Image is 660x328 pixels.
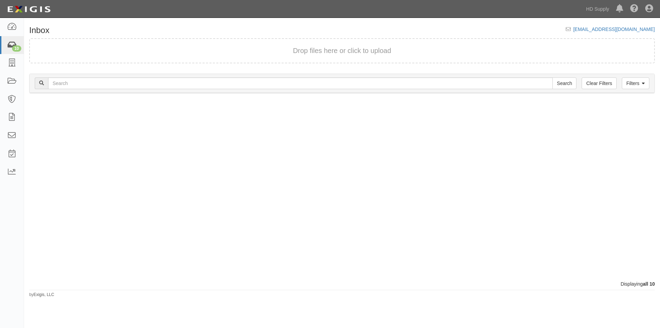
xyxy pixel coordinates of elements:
div: Displaying [24,281,660,287]
a: Clear Filters [582,77,616,89]
a: Filters [622,77,649,89]
i: Help Center - Complianz [630,5,638,13]
a: HD Supply [583,2,613,16]
a: Exigis, LLC [34,292,54,297]
div: 10 [12,45,21,52]
small: by [29,292,54,298]
button: Drop files here or click to upload [293,46,391,56]
a: [EMAIL_ADDRESS][DOMAIN_NAME] [573,27,655,32]
input: Search [552,77,576,89]
h1: Inbox [29,26,49,35]
input: Search [48,77,553,89]
b: all 10 [643,281,655,287]
img: logo-5460c22ac91f19d4615b14bd174203de0afe785f0fc80cf4dbbc73dc1793850b.png [5,3,53,15]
